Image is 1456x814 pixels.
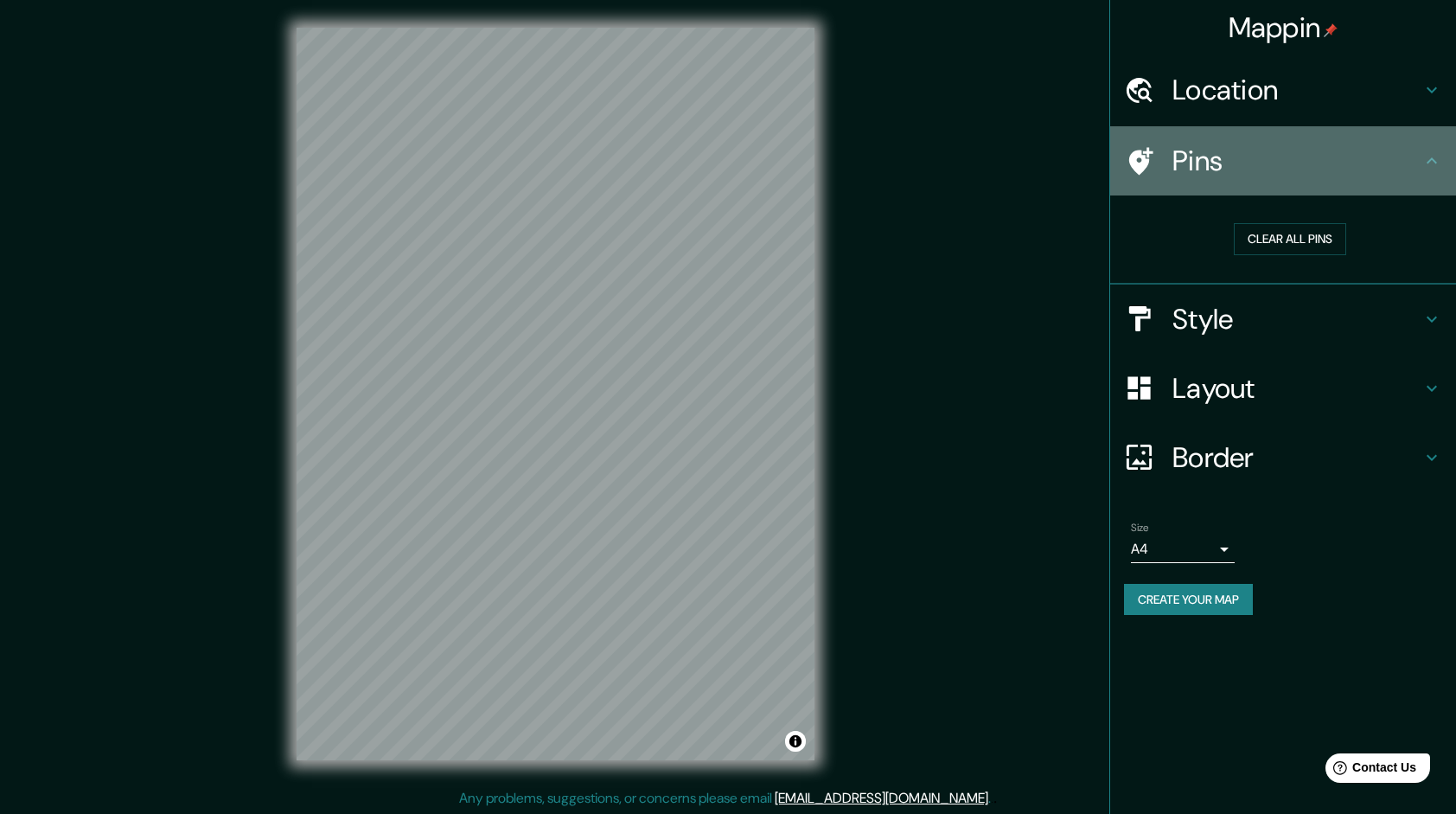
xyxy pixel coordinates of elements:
[1172,302,1421,336] h4: Style
[1131,520,1149,535] label: Size
[297,28,814,760] canvas: Map
[1110,55,1456,125] div: Location
[1302,747,1437,795] iframe: Help widget launcher
[775,789,988,807] a: [EMAIL_ADDRESS][DOMAIN_NAME]
[1131,535,1235,563] div: A4
[1229,10,1338,45] h4: Mappin
[1324,23,1338,37] img: pin-icon.png
[1124,584,1253,616] button: Create your map
[1234,223,1346,255] button: Clear all pins
[991,788,993,809] div: .
[785,731,806,752] button: Toggle attribution
[1110,423,1456,492] div: Border
[1172,371,1421,406] h4: Layout
[1172,440,1421,475] h4: Border
[459,788,991,809] p: Any problems, suggestions, or concerns please email .
[1110,285,1456,354] div: Style
[993,788,997,809] div: .
[1110,126,1456,195] div: Pins
[1172,73,1421,107] h4: Location
[1110,354,1456,423] div: Layout
[1172,144,1421,178] h4: Pins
